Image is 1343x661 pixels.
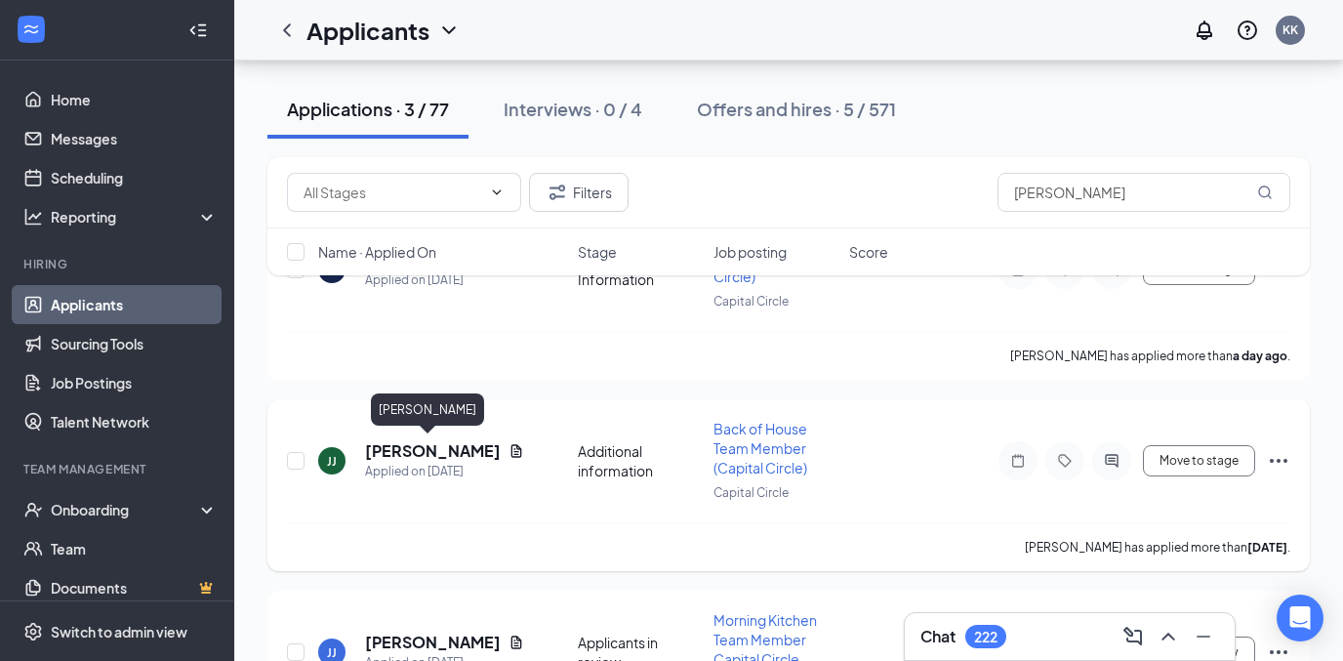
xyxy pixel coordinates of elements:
div: Reporting [51,207,219,227]
div: Onboarding [51,500,201,519]
h1: Applicants [306,14,429,47]
a: Sourcing Tools [51,324,218,363]
svg: Note [1006,453,1030,469]
div: Applied on [DATE] [365,462,524,481]
svg: Minimize [1192,625,1215,648]
div: [PERSON_NAME] [371,393,484,426]
span: Score [849,242,888,262]
div: Switch to admin view [51,622,187,641]
span: Capital Circle [713,485,789,500]
svg: Ellipses [1267,449,1290,473]
div: JJ [327,644,337,661]
a: Messages [51,119,218,158]
svg: QuestionInfo [1236,19,1259,42]
div: Open Intercom Messenger [1277,595,1323,641]
svg: Analysis [23,207,43,227]
svg: Document [509,635,524,650]
svg: Document [509,443,524,459]
div: 222 [974,629,997,645]
div: JJ [327,453,337,470]
div: Interviews · 0 / 4 [504,97,642,121]
svg: ChevronDown [437,19,461,42]
b: [DATE] [1247,540,1287,555]
svg: ComposeMessage [1121,625,1145,648]
svg: Notifications [1193,19,1216,42]
span: Name · Applied On [318,242,436,262]
svg: MagnifyingGlass [1257,185,1273,200]
svg: UserCheck [23,500,43,519]
a: Applicants [51,285,218,324]
svg: WorkstreamLogo [21,20,41,39]
svg: ChevronDown [489,185,505,200]
svg: ActiveChat [1100,453,1123,469]
a: Team [51,529,218,568]
b: a day ago [1233,349,1287,363]
a: DocumentsCrown [51,568,218,607]
h5: [PERSON_NAME] [365,632,501,653]
h5: [PERSON_NAME] [365,440,501,462]
svg: ChevronLeft [275,19,299,42]
svg: Settings [23,622,43,641]
svg: Tag [1053,453,1077,469]
button: Move to stage [1143,445,1255,476]
svg: Filter [546,181,569,204]
span: Capital Circle [713,294,789,309]
button: Minimize [1188,621,1219,652]
div: Offers and hires · 5 / 571 [697,97,896,121]
div: Hiring [23,256,214,272]
div: Team Management [23,461,214,477]
a: Job Postings [51,363,218,402]
div: KK [1282,21,1298,38]
svg: Collapse [188,21,208,40]
a: Scheduling [51,158,218,197]
p: [PERSON_NAME] has applied more than . [1010,348,1290,364]
div: Additional information [578,441,702,480]
button: ChevronUp [1153,621,1184,652]
a: Talent Network [51,402,218,441]
div: Applications · 3 / 77 [287,97,449,121]
input: All Stages [304,182,481,203]
span: Stage [578,242,617,262]
span: Job posting [713,242,787,262]
input: Search in applications [997,173,1290,212]
svg: ChevronUp [1157,625,1180,648]
button: ComposeMessage [1118,621,1149,652]
span: Back of House Team Member (Capital Circle) [713,420,807,476]
button: Filter Filters [529,173,629,212]
p: [PERSON_NAME] has applied more than . [1025,539,1290,556]
a: Home [51,80,218,119]
h3: Chat [920,626,956,647]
